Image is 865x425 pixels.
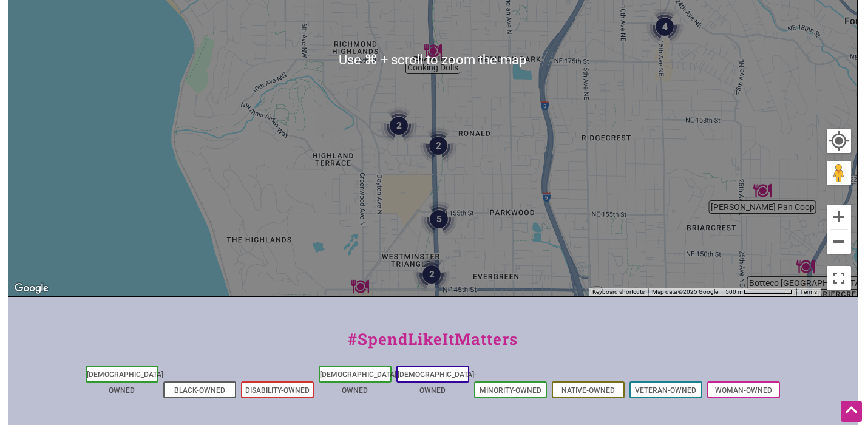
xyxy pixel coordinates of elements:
span: 500 m [725,288,743,295]
button: Your Location [827,129,851,153]
div: 2 [420,127,456,164]
div: Botteco Brazil [796,257,815,276]
button: Zoom out [827,229,851,254]
a: Woman-Owned [715,386,772,395]
a: [DEMOGRAPHIC_DATA]-Owned [87,370,166,395]
a: Terms [800,288,817,295]
a: Open this area in Google Maps (opens a new window) [12,280,52,296]
button: Map Scale: 500 m per 78 pixels [722,288,796,296]
div: Scroll Back to Top [841,401,862,422]
button: Drag Pegman onto the map to open Street View [827,161,851,185]
div: 4 [646,8,683,45]
div: 2 [381,107,417,144]
button: Zoom in [827,205,851,229]
div: Cooking Dolls [424,42,442,60]
span: Map data ©2025 Google [652,288,718,295]
div: 5 [421,201,457,237]
div: Patty Pan Coop [753,182,772,200]
a: Veteran-Owned [635,386,696,395]
div: #SpendLikeItMatters [8,327,858,363]
a: Minority-Owned [480,386,541,395]
a: [DEMOGRAPHIC_DATA]-Owned [398,370,477,395]
a: [DEMOGRAPHIC_DATA]-Owned [320,370,399,395]
a: Native-Owned [561,386,615,395]
img: Google [12,280,52,296]
button: Toggle fullscreen view [826,265,852,291]
div: Little Ting's Dumplings [351,277,369,296]
div: 2 [413,256,450,293]
a: Black-Owned [174,386,225,395]
a: Disability-Owned [245,386,310,395]
button: Keyboard shortcuts [592,288,645,296]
